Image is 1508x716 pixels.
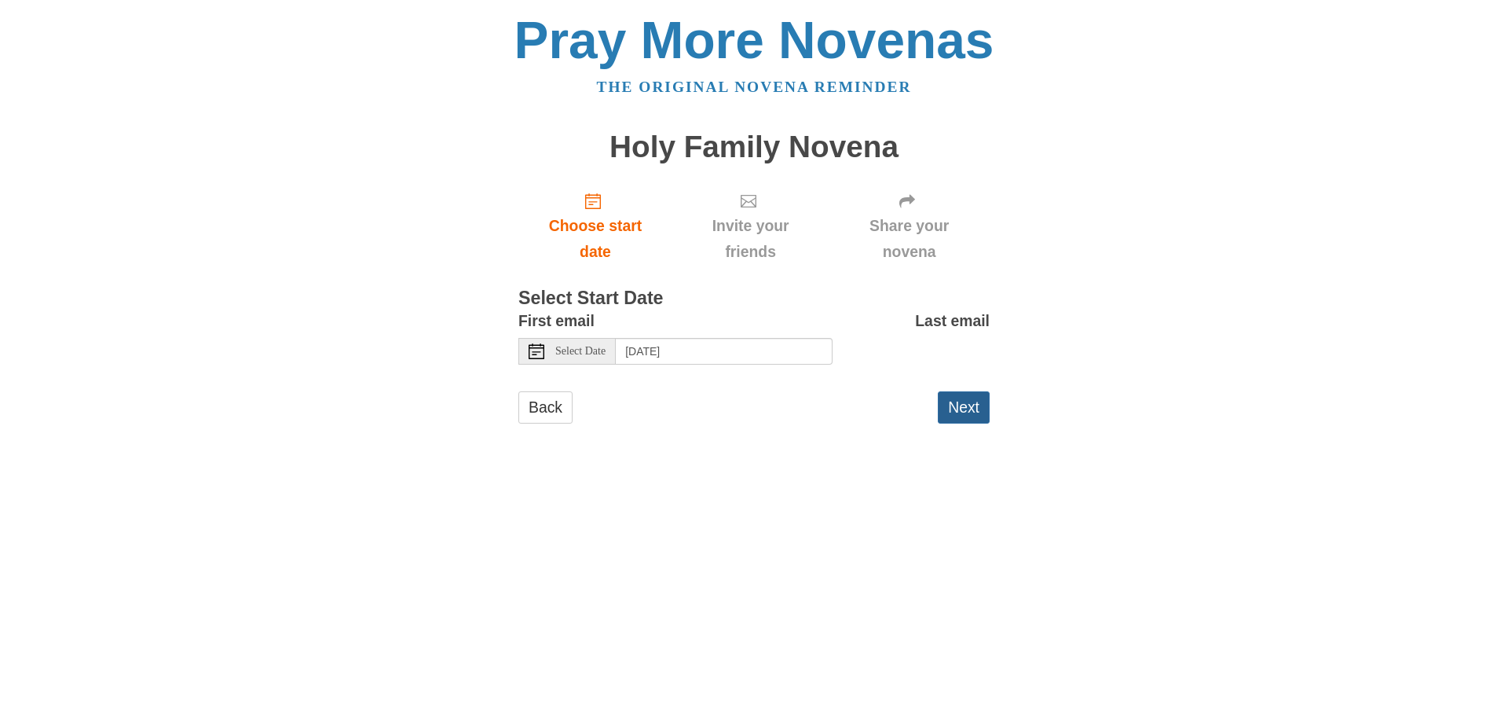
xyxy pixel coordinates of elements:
div: Click "Next" to confirm your start date first. [672,179,829,273]
button: Next [938,391,990,424]
span: Select Date [555,346,606,357]
span: Invite your friends [688,213,813,265]
a: Back [518,391,573,424]
div: Click "Next" to confirm your start date first. [829,179,990,273]
span: Choose start date [534,213,657,265]
label: Last email [915,308,990,334]
label: First email [518,308,595,334]
a: Choose start date [518,179,672,273]
h3: Select Start Date [518,288,990,309]
h1: Holy Family Novena [518,130,990,164]
a: The original novena reminder [597,79,912,95]
span: Share your novena [844,213,974,265]
a: Pray More Novenas [514,11,994,69]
